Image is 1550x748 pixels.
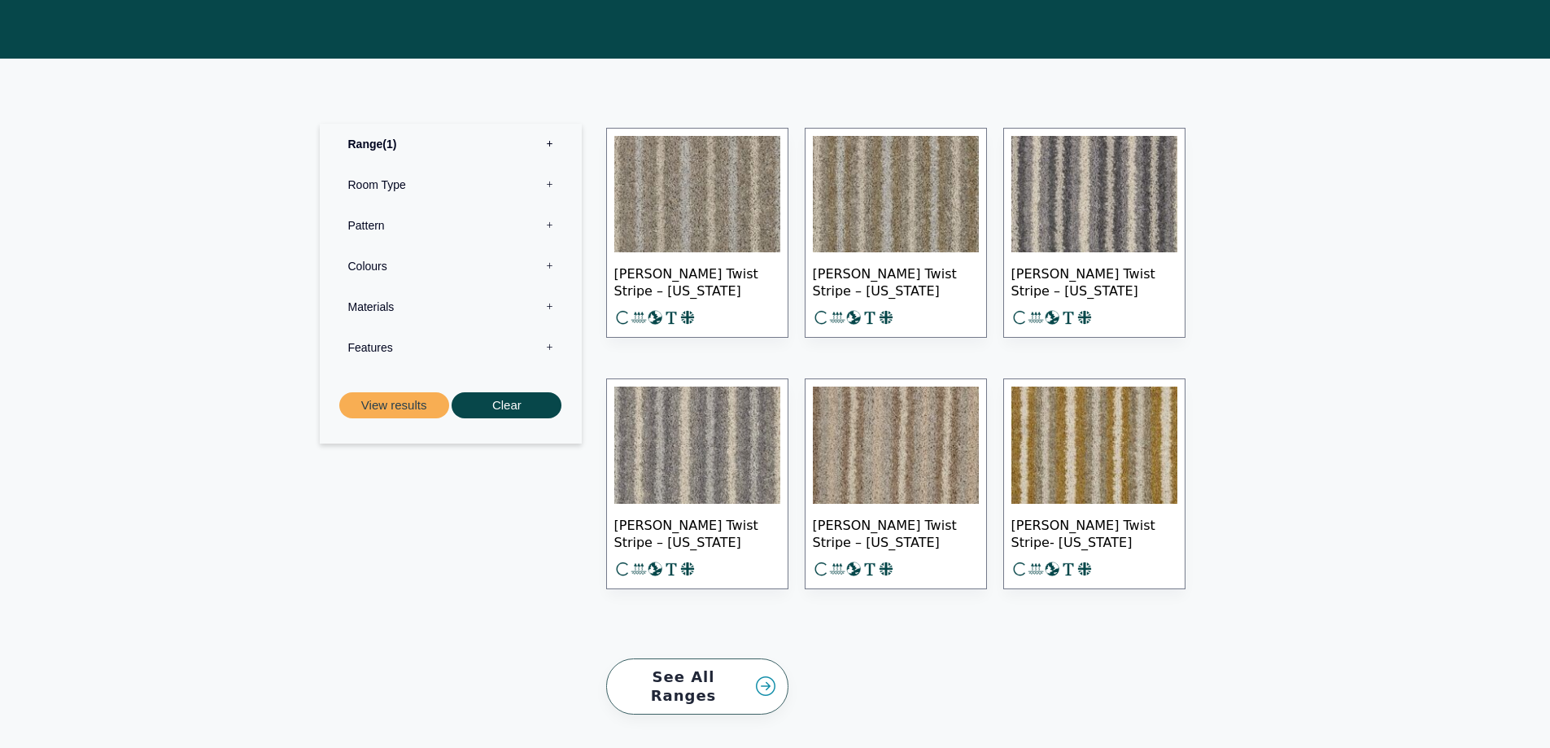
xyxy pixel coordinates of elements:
[332,164,570,205] label: Room Type
[332,246,570,287] label: Colours
[614,504,780,561] span: [PERSON_NAME] Twist Stripe – [US_STATE]
[805,128,987,339] a: [PERSON_NAME] Twist Stripe – [US_STATE]
[1011,387,1177,504] img: Tomkinson Twist - Alabama stripe
[1003,128,1185,339] a: [PERSON_NAME] Twist Stripe – [US_STATE]
[813,136,979,253] img: Tomkinson Twist stripe - Texas
[606,378,788,589] a: [PERSON_NAME] Twist Stripe – [US_STATE]
[606,128,788,339] a: [PERSON_NAME] Twist Stripe – [US_STATE]
[452,392,561,419] button: Clear
[813,504,979,561] span: [PERSON_NAME] Twist Stripe – [US_STATE]
[332,327,570,368] label: Features
[614,252,780,309] span: [PERSON_NAME] Twist Stripe – [US_STATE]
[332,205,570,246] label: Pattern
[339,392,449,419] button: View results
[1011,504,1177,561] span: [PERSON_NAME] Twist Stripe- [US_STATE]
[1003,378,1185,589] a: [PERSON_NAME] Twist Stripe- [US_STATE]
[614,387,780,504] img: Tomkinson Twist stripe - New York
[813,387,979,504] img: Tomkinson Twist - Oklahoma
[1011,136,1177,253] img: Tomkinson Twist - Idaho stripe
[1011,252,1177,309] span: [PERSON_NAME] Twist Stripe – [US_STATE]
[606,658,788,715] a: See All Ranges
[332,287,570,327] label: Materials
[813,252,979,309] span: [PERSON_NAME] Twist Stripe – [US_STATE]
[332,124,570,164] label: Range
[614,136,780,253] img: Tomkinson Twist - Tennessee stripe
[805,378,987,589] a: [PERSON_NAME] Twist Stripe – [US_STATE]
[382,138,396,151] span: 1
